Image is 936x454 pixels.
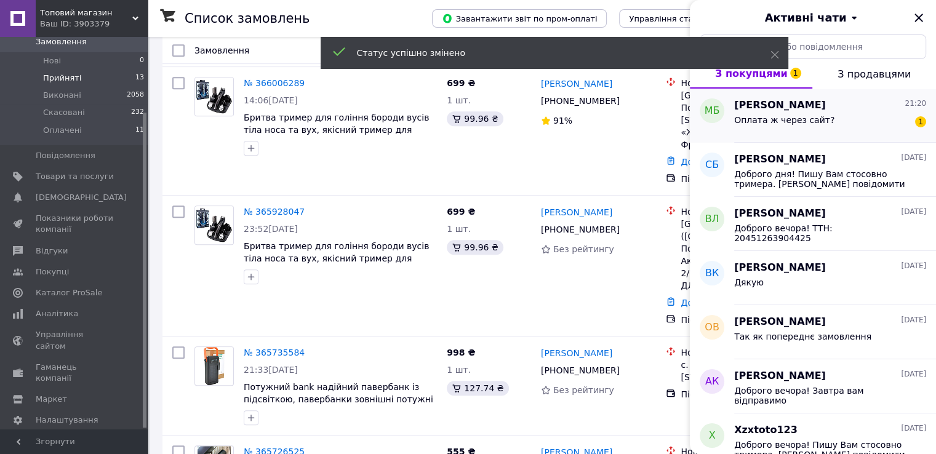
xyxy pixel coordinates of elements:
[724,10,902,26] button: Активні чати
[901,423,926,434] span: [DATE]
[901,369,926,380] span: [DATE]
[734,115,834,125] span: Оплата ж через сайт?
[36,308,78,319] span: Аналітика
[700,34,926,59] input: Пошук чату або повідомлення
[36,415,98,426] span: Налаштування
[681,205,806,218] div: Нова Пошта
[36,171,114,182] span: Товари та послуги
[357,47,740,59] div: Статус успішно змінено
[734,315,826,329] span: [PERSON_NAME]
[43,90,81,101] span: Виконані
[734,169,909,189] span: Доброго дня! Пишу Вам стосовно тримера. [PERSON_NAME] повідомити що завтра відправимо [PERSON_NAM...
[690,89,936,143] button: МБ[PERSON_NAME]21:20Оплата ж через сайт?1
[734,332,871,341] span: Так як попереднє замовлення
[244,382,433,416] a: Потужний bank надійний павербанк із підсвіткою, павербанки зовнішні потужні акумулятори для кпк 5...
[36,394,67,405] span: Маркет
[690,143,936,197] button: сб[PERSON_NAME][DATE]Доброго дня! Пишу Вам стосовно тримера. [PERSON_NAME] повідомити що завтра в...
[447,111,503,126] div: 99.96 ₴
[538,92,622,110] div: [PHONE_NUMBER]
[901,207,926,217] span: [DATE]
[538,362,622,379] div: [PHONE_NUMBER]
[36,245,68,257] span: Відгуки
[790,68,801,79] span: 1
[705,321,719,335] span: ОВ
[40,18,148,30] div: Ваш ID: 3903379
[194,346,234,386] a: Фото товару
[905,98,926,109] span: 21:20
[764,10,846,26] span: Активні чати
[36,266,69,277] span: Покупці
[681,314,806,326] div: Післяплата
[705,212,719,226] span: ВЛ
[681,346,806,359] div: Нова Пошта
[915,116,926,127] span: 1
[681,157,729,167] a: Додати ЕН
[911,10,926,25] button: Закрити
[36,192,127,203] span: [DEMOGRAPHIC_DATA]
[194,46,249,55] span: Замовлення
[131,107,144,118] span: 232
[447,348,475,357] span: 998 ₴
[709,429,716,443] span: X
[538,221,622,238] div: [PHONE_NUMBER]
[40,7,132,18] span: Топовий магазин
[442,13,597,24] span: Завантажити звіт по пром-оплаті
[901,153,926,163] span: [DATE]
[734,261,826,275] span: [PERSON_NAME]
[195,206,233,244] img: Фото товару
[140,55,144,66] span: 0
[629,14,723,23] span: Управління статусами
[194,77,234,116] a: Фото товару
[812,59,936,89] button: З продавцями
[734,386,909,405] span: Доброго вечора! Завтра вам відправимо
[734,153,826,167] span: [PERSON_NAME]
[690,359,936,413] button: АК[PERSON_NAME][DATE]Доброго вечора! Завтра вам відправимо
[43,107,85,118] span: Скасовані
[43,73,81,84] span: Прийняті
[36,287,102,298] span: Каталог ProSale
[36,329,114,351] span: Управління сайтом
[705,266,719,281] span: ВК
[541,78,612,90] a: [PERSON_NAME]
[196,347,233,385] img: Фото товару
[432,9,607,28] button: Завантажити звіт по пром-оплаті
[36,36,87,47] span: Замовлення
[734,223,909,243] span: Доброго вечора! ТТН: 20451263904425
[681,359,806,383] div: с. Оскол, №1: ул. [STREET_ADDRESS]
[244,241,429,276] a: Бритва тример для гоління бороди вусів тіла носа та вух, якісний тример для стриження волосся kem...
[541,347,612,359] a: [PERSON_NAME]
[244,113,429,147] a: Бритва тример для гоління бороди вусів тіла носа та вух, якісний тример для стриження волосся kem...
[553,385,614,395] span: Без рейтингу
[901,315,926,325] span: [DATE]
[715,68,788,79] span: З покупцями
[447,381,508,396] div: 127.74 ₴
[734,369,826,383] span: [PERSON_NAME]
[734,207,826,221] span: [PERSON_NAME]
[681,218,806,292] div: [GEOGRAPHIC_DATA] ([GEOGRAPHIC_DATA].), Поштомат №28675: вул. Академіка [PERSON_NAME], 2/1, під'ї...
[135,125,144,136] span: 11
[244,78,305,88] a: № 366006289
[681,298,729,308] a: Додати ЕН
[705,104,720,118] span: МБ
[244,46,345,55] a: 2 товара у замовленні
[681,77,806,89] div: Нова Пошта
[447,95,471,105] span: 1 шт.
[705,375,719,389] span: АК
[447,365,471,375] span: 1 шт.
[36,213,114,235] span: Показники роботи компанії
[734,423,798,437] span: Xzxtoto123
[43,55,61,66] span: Нові
[185,11,310,26] h1: Список замовлень
[447,224,471,234] span: 1 шт.
[681,388,806,400] div: Післяплата
[244,207,305,217] a: № 365928047
[244,365,298,375] span: 21:33[DATE]
[734,277,764,287] span: Дякую
[690,305,936,359] button: ОВ[PERSON_NAME][DATE]Так як попереднє замовлення
[127,90,144,101] span: 2058
[705,158,719,172] span: сб
[553,116,572,125] span: 91%
[195,78,233,116] img: Фото товару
